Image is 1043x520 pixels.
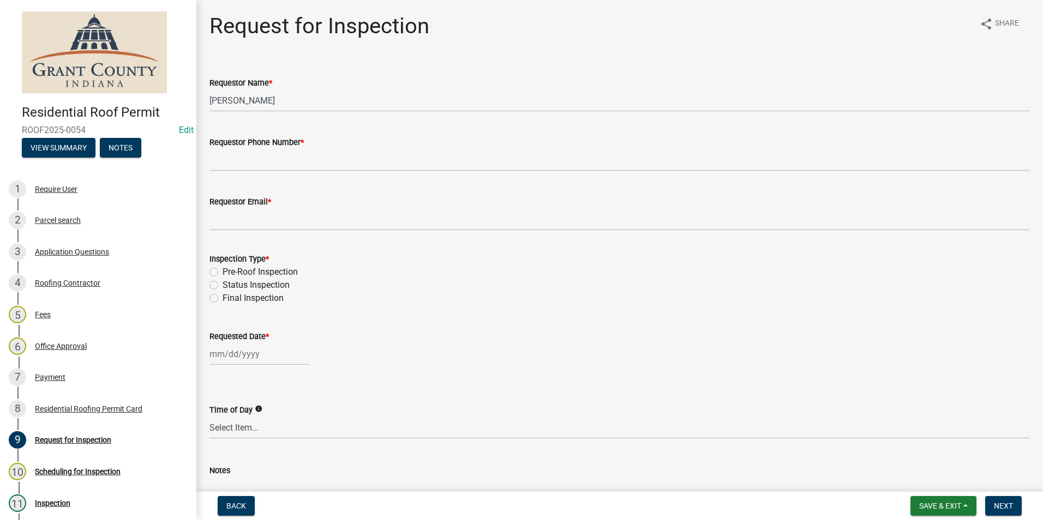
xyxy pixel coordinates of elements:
label: Status Inspection [223,279,290,292]
label: Time of Day [209,407,253,414]
div: Payment [35,373,65,381]
label: Final Inspection [223,292,284,305]
div: 6 [9,337,26,355]
label: Requestor Phone Number [209,139,304,147]
wm-modal-confirm: Summary [22,144,95,153]
div: 10 [9,463,26,480]
div: 11 [9,494,26,512]
label: Notes [209,467,230,475]
button: Back [218,496,255,516]
div: 1 [9,180,26,198]
div: 2 [9,211,26,229]
button: Next [985,496,1022,516]
i: share [980,17,993,31]
div: 5 [9,306,26,323]
h1: Request for Inspection [209,13,429,39]
div: 8 [9,400,26,418]
label: Pre-Roof Inspection [223,265,298,279]
span: ROOF2025-0054 [22,125,175,135]
button: shareShare [971,13,1028,34]
button: Notes [100,138,141,158]
span: Next [994,501,1013,510]
input: mm/dd/yyyy [209,343,309,365]
div: Require User [35,185,77,193]
button: View Summary [22,138,95,158]
h4: Residential Roof Permit [22,105,188,120]
button: Save & Exit [910,496,976,516]
div: 7 [9,368,26,386]
div: 9 [9,431,26,449]
div: 4 [9,274,26,292]
div: 3 [9,243,26,261]
span: Save & Exit [919,501,961,510]
img: Grant County, Indiana [22,11,167,93]
span: Share [995,17,1019,31]
div: Scheduling for Inspection [35,468,121,475]
div: Application Questions [35,248,109,256]
div: Inspection [35,499,70,507]
label: Requested Date [209,333,269,341]
div: Roofing Contractor [35,279,100,287]
span: Back [226,501,246,510]
div: Request for Inspection [35,436,111,444]
div: Residential Roofing Permit Card [35,405,142,413]
label: Requestor Name [209,80,272,87]
a: Edit [179,125,194,135]
i: info [255,405,262,413]
label: Requestor Email [209,198,271,206]
label: Inspection Type [209,256,269,263]
wm-modal-confirm: Edit Application Number [179,125,194,135]
div: Fees [35,311,51,318]
div: Office Approval [35,342,87,350]
div: Parcel search [35,216,81,224]
wm-modal-confirm: Notes [100,144,141,153]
